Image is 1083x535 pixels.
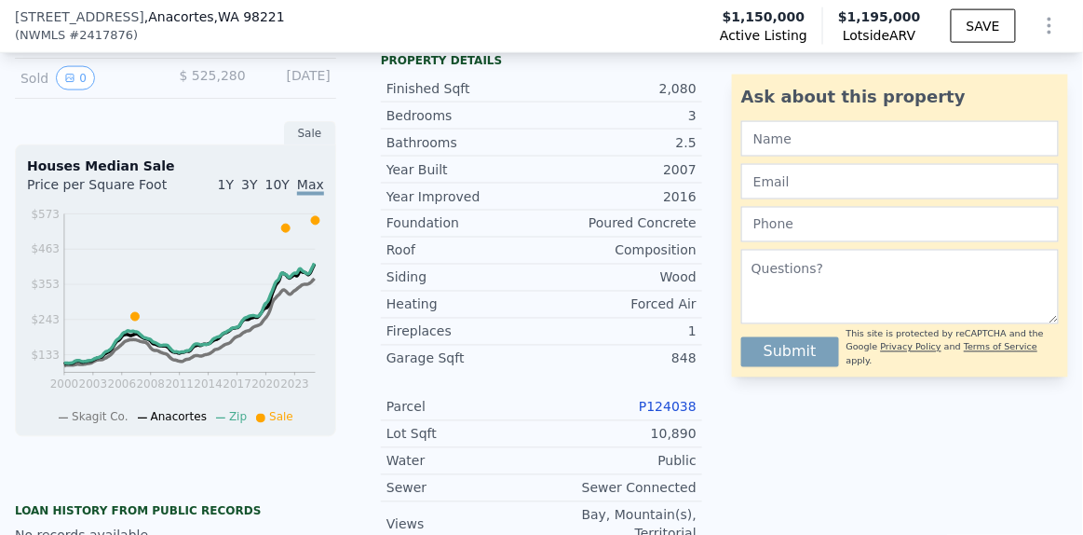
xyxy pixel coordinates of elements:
tspan: 2017 [223,378,252,391]
div: Wood [542,268,697,287]
span: Zip [229,411,247,424]
div: Loan history from public records [15,504,336,519]
div: Roof [386,241,542,260]
div: Parcel [386,398,542,417]
span: Sale [269,411,293,424]
tspan: $353 [31,279,60,292]
div: This site is protected by reCAPTCHA and the Google and apply. [846,328,1059,368]
button: View historical data [56,66,95,90]
div: Garage Sqft [386,350,542,368]
span: , Anacortes [144,7,285,26]
span: 3Y [241,177,257,192]
span: NWMLS [20,26,65,45]
span: $1,195,000 [838,9,921,24]
tspan: 2014 [195,378,223,391]
span: , WA 98221 [214,9,285,24]
input: Phone [741,207,1059,242]
div: Foundation [386,214,542,233]
a: P124038 [639,400,697,415]
div: Bathrooms [386,133,542,152]
span: $1,150,000 [723,7,805,26]
div: 1 [542,322,697,341]
tspan: 2008 [137,378,166,391]
input: Name [741,121,1059,157]
div: Composition [542,241,697,260]
div: Sold [20,66,161,90]
span: Active Listing [720,26,807,45]
tspan: $463 [31,243,60,256]
span: Lotside ARV [838,26,921,45]
div: Water [386,452,542,471]
button: SAVE [951,9,1016,43]
div: [DATE] [261,66,331,90]
tspan: $243 [31,314,60,327]
span: $ 525,280 [179,68,245,83]
div: 3 [542,106,697,125]
div: Price per Square Foot [27,175,176,205]
tspan: 2000 [50,378,79,391]
a: Privacy Policy [881,342,941,352]
button: Show Options [1031,7,1068,45]
span: Max [297,177,324,196]
div: Views [386,515,542,534]
div: Sewer [386,479,542,498]
span: Skagit Co. [72,411,129,424]
span: # 2417876 [69,26,133,45]
tspan: $573 [31,208,60,221]
div: ( ) [15,26,138,45]
span: [STREET_ADDRESS] [15,7,144,26]
div: Lot Sqft [386,425,542,444]
span: Anacortes [151,411,207,424]
div: Fireplaces [386,322,542,341]
div: Siding [386,268,542,287]
tspan: $133 [31,350,60,363]
div: 2016 [542,187,697,206]
div: Public [542,452,697,471]
div: 2007 [542,160,697,179]
div: Year Improved [386,187,542,206]
div: 848 [542,350,697,368]
div: Sewer Connected [542,479,697,498]
tspan: 2003 [79,378,108,391]
tspan: 2011 [166,378,195,391]
div: Finished Sqft [386,79,542,98]
div: Poured Concrete [542,214,697,233]
div: 10,890 [542,425,697,444]
button: Submit [741,337,839,367]
div: Heating [386,295,542,314]
span: 1Y [218,177,234,192]
input: Email [741,164,1059,199]
tspan: 2023 [281,378,310,391]
div: Year Built [386,160,542,179]
tspan: 2006 [108,378,137,391]
a: Terms of Service [964,342,1037,352]
div: Property details [381,53,702,68]
tspan: 2020 [252,378,281,391]
div: Ask about this property [741,84,1059,110]
div: Houses Median Sale [27,157,324,175]
div: Bedrooms [386,106,542,125]
div: Forced Air [542,295,697,314]
div: Sale [284,121,336,145]
div: 2.5 [542,133,697,152]
span: 10Y [265,177,290,192]
div: 2,080 [542,79,697,98]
